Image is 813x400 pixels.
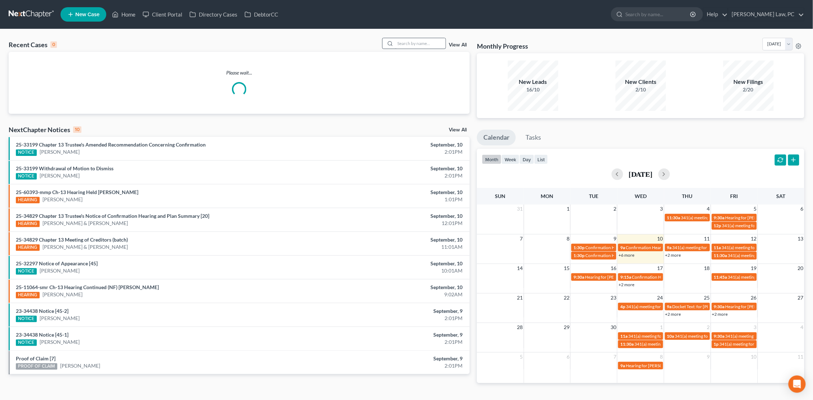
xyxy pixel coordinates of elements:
[665,252,681,258] a: +2 more
[566,352,570,361] span: 6
[573,245,585,250] span: 1:30p
[318,267,463,274] div: 10:01AM
[541,193,553,199] span: Mon
[43,196,82,203] a: [PERSON_NAME]
[589,193,599,199] span: Tue
[563,264,570,273] span: 15
[731,193,738,199] span: Fri
[797,293,804,302] span: 27
[318,141,463,148] div: September, 10
[660,205,664,213] span: 3
[40,172,80,179] a: [PERSON_NAME]
[139,8,186,21] a: Client Portal
[482,154,501,164] button: month
[318,236,463,243] div: September, 10
[620,363,625,368] span: 9a
[16,213,209,219] a: 25-34829 Chapter 13 Trustee's Notice of Confirmation Hearing and Plan Summary [20]
[660,323,664,332] span: 1
[706,205,711,213] span: 4
[16,221,40,227] div: HEARING
[318,362,463,369] div: 2:01PM
[60,362,100,369] a: [PERSON_NAME]
[723,86,774,93] div: 2/20
[9,125,81,134] div: NextChapter Notices
[613,205,617,213] span: 2
[519,154,534,164] button: day
[712,311,728,317] a: +2 more
[777,193,786,199] span: Sat
[714,223,722,228] span: 12p
[508,78,558,86] div: New Leads
[714,215,725,220] span: 9:30a
[16,268,37,275] div: NOTICE
[714,245,721,250] span: 11a
[673,304,737,309] span: Docket Text: for [PERSON_NAME]
[16,244,40,251] div: HEARING
[16,332,68,338] a: 23-34438 Notice [45-1]
[501,154,519,164] button: week
[75,12,99,17] span: New Case
[714,333,725,339] span: 9:30a
[16,340,37,346] div: NOTICE
[318,189,463,196] div: September, 10
[625,8,691,21] input: Search by name...
[728,274,798,280] span: 341(a) meeting for [PERSON_NAME]
[797,352,804,361] span: 11
[667,304,672,309] span: 9a
[517,293,524,302] span: 21
[9,40,57,49] div: Recent Cases
[16,308,68,314] a: 23-34438 Notice [45-2]
[620,341,634,347] span: 11:30a
[722,223,792,228] span: 341(a) meeting for [PERSON_NAME]
[626,245,708,250] span: Confirmation Hearing for [PERSON_NAME]
[50,41,57,48] div: 0
[318,260,463,267] div: September, 10
[665,311,681,317] a: +2 more
[318,212,463,220] div: September, 10
[508,86,558,93] div: 16/10
[16,141,206,148] a: 25-33199 Chapter 13 Trustee's Amended Recommendation Concerning Confirmation
[613,352,617,361] span: 7
[395,38,446,49] input: Search by name...
[681,215,751,220] span: 341(a) meeting for [PERSON_NAME]
[657,293,664,302] span: 24
[714,253,727,258] span: 11:30a
[40,148,80,156] a: [PERSON_NAME]
[728,253,798,258] span: 341(a) meeting for [PERSON_NAME]
[706,323,711,332] span: 2
[714,274,727,280] span: 11:45a
[610,323,617,332] span: 30
[477,42,528,50] h3: Monthly Progress
[43,291,82,298] a: [PERSON_NAME]
[16,189,138,195] a: 25-60393-mmp Ch-13 Hearing Held [PERSON_NAME]
[318,291,463,298] div: 9:02AM
[318,338,463,346] div: 2:01PM
[16,197,40,203] div: HEARING
[16,292,40,298] div: HEARING
[563,323,570,332] span: 29
[610,264,617,273] span: 16
[703,8,728,21] a: Help
[635,193,647,199] span: Wed
[40,315,80,322] a: [PERSON_NAME]
[517,264,524,273] span: 14
[9,69,470,76] p: Please wait...
[241,8,282,21] a: DebtorCC
[585,245,668,250] span: Confirmation Hearing for [PERSON_NAME]
[318,196,463,203] div: 1:01PM
[800,323,804,332] span: 4
[797,234,804,243] span: 13
[108,8,139,21] a: Home
[318,220,463,227] div: 12:01PM
[750,352,758,361] span: 10
[620,245,625,250] span: 9a
[318,307,463,315] div: September, 9
[318,355,463,362] div: September, 9
[318,315,463,322] div: 2:01PM
[667,333,674,339] span: 10a
[573,274,584,280] span: 9:30a
[629,170,653,178] h2: [DATE]
[495,193,506,199] span: Sun
[449,42,467,48] a: View All
[750,234,758,243] span: 12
